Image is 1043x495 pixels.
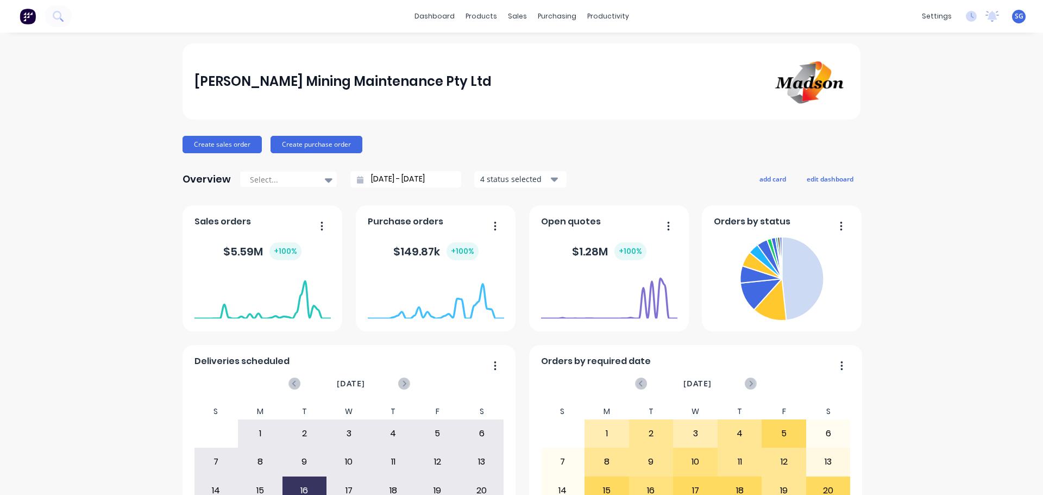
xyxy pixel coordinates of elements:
div: + 100 % [614,242,646,260]
button: 4 status selected [474,171,567,187]
a: dashboard [409,8,460,24]
div: S [806,404,851,419]
div: 4 status selected [480,173,549,185]
div: 2 [283,420,326,447]
img: Factory [20,8,36,24]
div: $ 1.28M [572,242,646,260]
div: 5 [762,420,806,447]
div: 10 [327,448,370,475]
span: SG [1015,11,1023,21]
div: + 100 % [447,242,479,260]
span: [DATE] [683,378,712,390]
div: sales [502,8,532,24]
div: settings [916,8,957,24]
div: 13 [807,448,850,475]
div: 4 [718,420,762,447]
div: 8 [238,448,282,475]
div: S [194,404,238,419]
div: F [415,404,460,419]
div: 9 [630,448,673,475]
div: 7 [541,448,585,475]
div: T [718,404,762,419]
div: 7 [194,448,238,475]
div: 11 [718,448,762,475]
div: 9 [283,448,326,475]
div: S [541,404,585,419]
div: $ 149.87k [393,242,479,260]
div: W [673,404,718,419]
div: $ 5.59M [223,242,301,260]
div: Overview [183,168,231,190]
span: Open quotes [541,215,601,228]
div: M [238,404,282,419]
span: Purchase orders [368,215,443,228]
span: Sales orders [194,215,251,228]
div: purchasing [532,8,582,24]
img: Madson Mining Maintenance Pty Ltd [772,57,849,107]
div: 1 [585,420,629,447]
div: 10 [674,448,717,475]
div: 1 [238,420,282,447]
div: products [460,8,502,24]
div: [PERSON_NAME] Mining Maintenance Pty Ltd [194,71,492,92]
div: 3 [674,420,717,447]
div: S [460,404,504,419]
div: 3 [327,420,370,447]
span: [DATE] [337,378,365,390]
div: T [282,404,327,419]
div: 12 [762,448,806,475]
div: 8 [585,448,629,475]
div: 13 [460,448,504,475]
div: T [371,404,416,419]
div: productivity [582,8,634,24]
span: Orders by required date [541,355,651,368]
div: T [629,404,674,419]
div: W [326,404,371,419]
div: 6 [807,420,850,447]
button: Create purchase order [271,136,362,153]
button: Create sales order [183,136,262,153]
div: 4 [372,420,415,447]
div: 11 [372,448,415,475]
div: 2 [630,420,673,447]
div: 5 [416,420,459,447]
button: edit dashboard [800,172,860,186]
span: Orders by status [714,215,790,228]
div: 12 [416,448,459,475]
div: + 100 % [269,242,301,260]
div: F [762,404,806,419]
div: 6 [460,420,504,447]
div: M [585,404,629,419]
button: add card [752,172,793,186]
